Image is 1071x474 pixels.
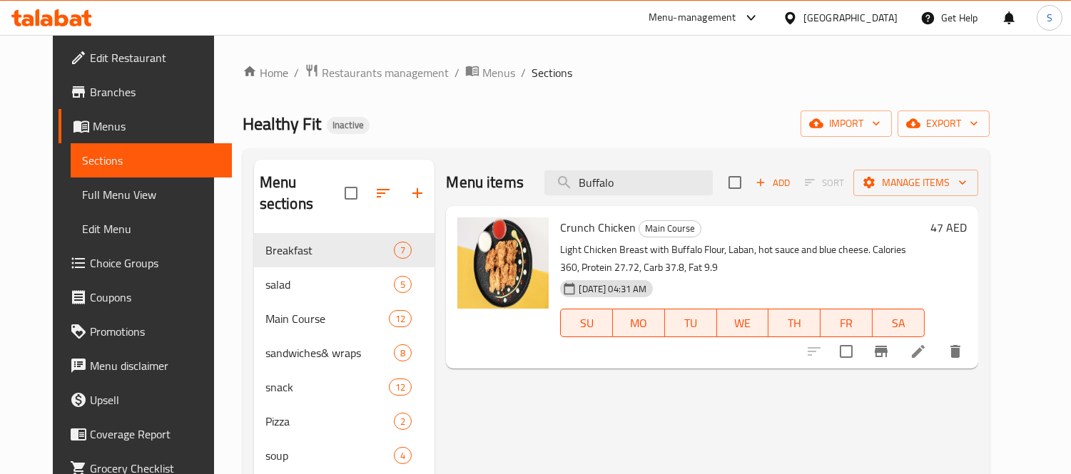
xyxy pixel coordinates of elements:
[649,9,736,26] div: Menu-management
[243,108,321,140] span: Healthy Fit
[826,313,867,334] span: FR
[750,172,796,194] span: Add item
[59,417,232,451] a: Coverage Report
[59,75,232,109] a: Branches
[768,309,821,337] button: TH
[90,391,220,408] span: Upsell
[532,64,572,81] span: Sections
[93,118,220,135] span: Menus
[665,309,717,337] button: TU
[243,63,990,82] nav: breadcrumb
[71,143,232,177] a: Sections
[720,168,750,197] span: Select section
[82,186,220,203] span: Full Menu View
[254,370,435,404] div: snack12
[750,172,796,194] button: Add
[254,267,435,302] div: salad5
[613,309,665,337] button: MO
[59,349,232,383] a: Menu disclaimer
[1047,10,1052,26] span: S
[619,313,659,334] span: MO
[243,64,288,81] a: Home
[265,276,395,293] span: salad
[938,334,973,369] button: delete
[812,115,880,133] span: import
[265,413,395,430] span: Pizza
[305,63,449,82] a: Restaurants management
[567,313,607,334] span: SU
[322,64,449,81] span: Restaurants management
[455,64,460,81] li: /
[671,313,711,334] span: TU
[395,449,411,463] span: 4
[389,378,412,396] div: items
[90,323,220,340] span: Promotions
[723,313,763,334] span: WE
[394,242,412,259] div: items
[265,310,389,327] span: Main Course
[82,220,220,237] span: Edit Menu
[560,217,636,238] span: Crunch Chicken
[521,64,526,81] li: /
[59,109,232,143] a: Menus
[909,115,978,133] span: export
[90,254,220,272] span: Choice Groups
[717,309,769,337] button: WE
[873,309,925,337] button: SA
[639,220,701,237] span: Main Course
[395,278,411,292] span: 5
[336,178,366,208] span: Select all sections
[878,313,919,334] span: SA
[90,426,220,443] span: Coverage Report
[910,343,927,360] a: Edit menu item
[254,438,435,473] div: soup4
[265,378,389,396] span: snack
[395,346,411,360] span: 8
[59,314,232,349] a: Promotions
[394,413,412,430] div: items
[930,217,967,237] h6: 47 AED
[865,174,967,192] span: Manage items
[90,49,220,66] span: Edit Restaurant
[400,176,435,210] button: Add section
[898,110,990,137] button: export
[801,110,892,137] button: import
[90,357,220,374] span: Menu disclaimer
[482,64,515,81] span: Menus
[327,119,370,131] span: Inactive
[573,282,652,296] span: [DATE] 04:31 AM
[544,170,713,195] input: search
[753,175,792,191] span: Add
[796,172,853,194] span: Select section first
[327,117,370,134] div: Inactive
[803,10,898,26] div: [GEOGRAPHIC_DATA]
[59,246,232,280] a: Choice Groups
[82,152,220,169] span: Sections
[254,302,435,336] div: Main Course12
[389,310,412,327] div: items
[254,404,435,438] div: Pizza2
[90,289,220,306] span: Coupons
[774,313,815,334] span: TH
[260,172,345,215] h2: Menu sections
[394,344,412,361] div: items
[265,344,395,361] span: sandwiches& wraps
[821,309,873,337] button: FR
[366,176,400,210] span: Sort sections
[254,233,435,267] div: Breakfast7
[59,41,232,75] a: Edit Restaurant
[831,336,861,366] span: Select to update
[457,217,549,309] img: Crunch Chicken
[71,177,232,212] a: Full Menu View
[390,381,411,394] span: 12
[265,447,395,464] span: soup
[639,220,701,237] div: Main Course
[265,242,395,259] span: Breakfast
[294,64,299,81] li: /
[394,447,412,464] div: items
